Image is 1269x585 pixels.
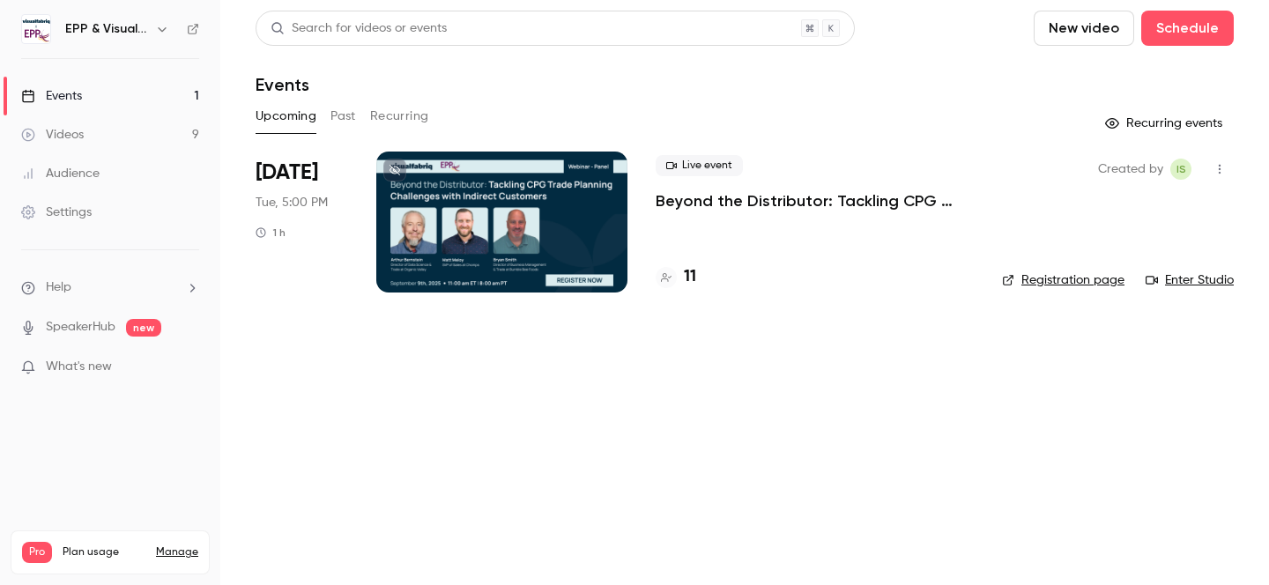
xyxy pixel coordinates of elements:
div: Events [21,87,82,105]
button: Upcoming [256,102,316,130]
span: Itamar Seligsohn [1170,159,1191,180]
span: Tue, 5:00 PM [256,194,328,211]
a: Beyond the Distributor: Tackling CPG Trade Planning Challenges with Indirect Customers [656,190,974,211]
button: Past [330,102,356,130]
div: Audience [21,165,100,182]
li: help-dropdown-opener [21,278,199,297]
div: Search for videos or events [271,19,447,38]
a: Enter Studio [1146,271,1234,289]
a: Registration page [1002,271,1124,289]
span: Live event [656,155,743,176]
div: 1 h [256,226,286,240]
button: Recurring events [1097,109,1234,137]
span: new [126,319,161,337]
a: Manage [156,545,198,559]
h4: 11 [684,265,696,289]
a: 11 [656,265,696,289]
h1: Events [256,74,309,95]
h6: EPP & Visualfabriq [65,20,148,38]
button: Recurring [370,102,429,130]
a: SpeakerHub [46,318,115,337]
div: Sep 9 Tue, 11:00 AM (America/New York) [256,152,348,292]
div: Videos [21,126,84,144]
span: Created by [1098,159,1163,180]
img: EPP & Visualfabriq [22,15,50,43]
span: Pro [22,542,52,563]
button: New video [1034,11,1134,46]
div: Settings [21,204,92,221]
span: IS [1176,159,1186,180]
span: Plan usage [63,545,145,559]
iframe: Noticeable Trigger [178,359,199,375]
span: [DATE] [256,159,318,187]
button: Schedule [1141,11,1234,46]
span: What's new [46,358,112,376]
span: Help [46,278,71,297]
